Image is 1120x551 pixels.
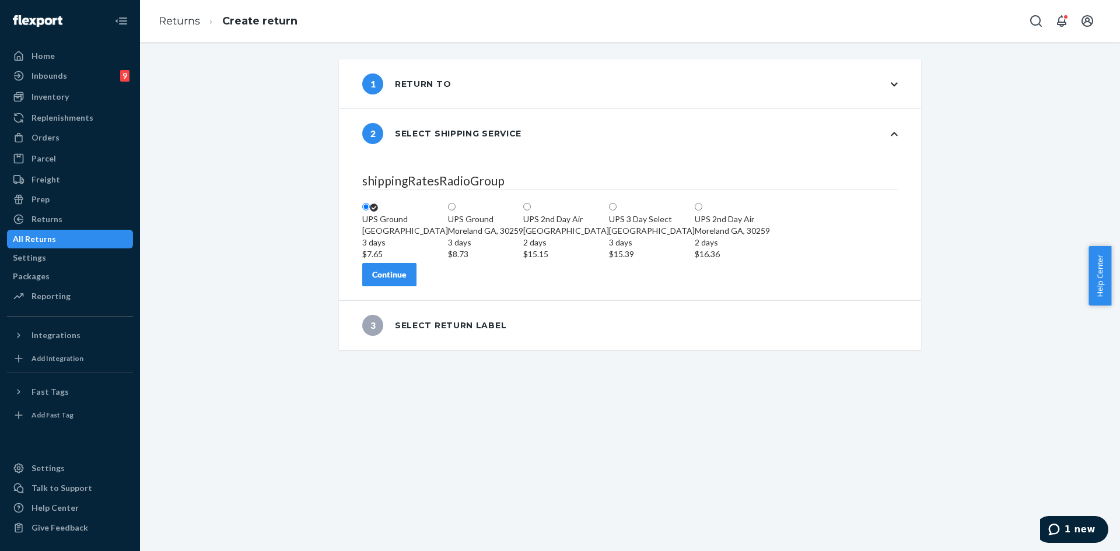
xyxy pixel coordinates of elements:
div: UPS Ground [362,213,448,225]
span: 3 [362,315,383,336]
div: Home [32,50,55,62]
div: Select shipping service [362,123,521,144]
div: 2 days [523,237,609,248]
div: 9 [120,70,129,82]
a: Reporting [7,287,133,306]
a: Freight [7,170,133,189]
button: Open notifications [1050,9,1073,33]
a: Home [7,47,133,65]
iframe: Opens a widget where you can chat to one of our agents [1040,516,1108,545]
div: 3 days [609,237,695,248]
div: Return to [362,73,451,94]
a: Packages [7,267,133,286]
a: Settings [7,459,133,478]
div: Prep [32,194,50,205]
a: Replenishments [7,108,133,127]
a: Orders [7,128,133,147]
div: UPS Ground [448,213,523,225]
div: Freight [32,174,60,185]
a: Returns [159,15,200,27]
a: Parcel [7,149,133,168]
div: UPS 2nd Day Air [523,213,609,225]
div: Integrations [32,329,80,341]
a: Prep [7,190,133,209]
a: Inbounds9 [7,66,133,85]
div: All Returns [13,233,56,245]
div: Orders [32,132,60,143]
div: $7.65 [362,248,448,260]
button: Integrations [7,326,133,345]
div: Inventory [32,91,69,103]
div: $8.73 [448,248,523,260]
div: 3 days [362,237,448,248]
input: UPS Ground[GEOGRAPHIC_DATA]3 days$7.65 [362,203,370,210]
div: Settings [32,462,65,474]
img: Flexport logo [13,15,62,27]
div: [GEOGRAPHIC_DATA] [362,225,448,260]
div: 3 days [448,237,523,248]
div: $16.36 [695,248,770,260]
div: Select return label [362,315,506,336]
a: Create return [222,15,297,27]
a: Help Center [7,499,133,517]
button: Open Search Box [1024,9,1048,33]
input: UPS 2nd Day Air[GEOGRAPHIC_DATA]2 days$15.15 [523,203,531,210]
input: UPS 2nd Day AirMoreland GA, 302592 days$16.36 [695,203,702,210]
a: Returns [7,210,133,229]
button: Help Center [1088,246,1111,306]
span: 2 [362,123,383,144]
a: Add Integration [7,349,133,368]
div: 2 days [695,237,770,248]
div: Moreland GA, 30259 [695,225,770,260]
div: Reporting [32,290,71,302]
span: 1 [362,73,383,94]
div: [GEOGRAPHIC_DATA] [523,225,609,260]
div: UPS 2nd Day Air [695,213,770,225]
div: Inbounds [32,70,67,82]
div: Give Feedback [32,522,88,534]
div: UPS 3 Day Select [609,213,695,225]
div: Talk to Support [32,482,92,494]
button: Give Feedback [7,518,133,537]
button: Talk to Support [7,479,133,497]
div: $15.39 [609,248,695,260]
button: Open account menu [1076,9,1099,33]
legend: shippingRatesRadioGroup [362,172,898,190]
div: Continue [372,269,407,280]
a: Settings [7,248,133,267]
div: Settings [13,252,46,264]
div: Replenishments [32,112,93,124]
div: Packages [13,271,50,282]
div: Add Integration [32,353,83,363]
a: Inventory [7,87,133,106]
div: Add Fast Tag [32,410,73,420]
div: [GEOGRAPHIC_DATA] [609,225,695,260]
div: Fast Tags [32,386,69,398]
a: All Returns [7,230,133,248]
div: Moreland GA, 30259 [448,225,523,260]
div: Parcel [32,153,56,164]
div: $15.15 [523,248,609,260]
button: Close Navigation [110,9,133,33]
div: Help Center [32,502,79,514]
input: UPS GroundMoreland GA, 302593 days$8.73 [448,203,456,210]
div: Returns [32,213,62,225]
ol: breadcrumbs [149,4,307,38]
input: UPS 3 Day Select[GEOGRAPHIC_DATA]3 days$15.39 [609,203,617,210]
a: Add Fast Tag [7,406,133,424]
button: Fast Tags [7,382,133,401]
button: Continue [362,263,416,286]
